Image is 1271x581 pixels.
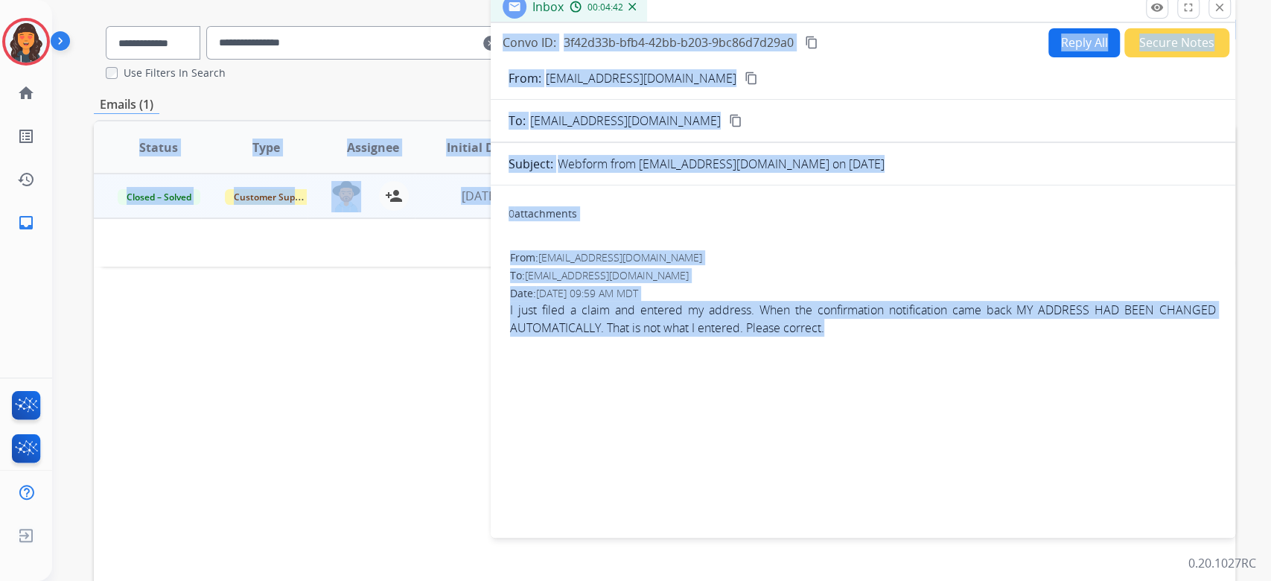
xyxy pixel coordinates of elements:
span: [EMAIL_ADDRESS][DOMAIN_NAME] [530,112,721,130]
p: Emails (1) [94,95,159,114]
span: Customer Support [225,189,322,205]
p: Webform from [EMAIL_ADDRESS][DOMAIN_NAME] on [DATE] [558,155,885,173]
span: Assignee [347,139,399,156]
p: [EMAIL_ADDRESS][DOMAIN_NAME] [546,69,736,87]
mat-icon: home [17,84,35,102]
div: Date: [510,286,1216,301]
p: 0.20.1027RC [1188,554,1256,572]
mat-icon: history [17,171,35,188]
button: Secure Notes [1124,28,1229,57]
div: attachments [509,206,577,221]
span: Type [252,139,280,156]
span: [DATE] 09:59 AM MDT [536,286,638,300]
label: Use Filters In Search [124,66,226,80]
p: From: [509,69,541,87]
mat-icon: inbox [17,214,35,232]
p: To: [509,112,526,130]
mat-icon: content_copy [729,114,742,127]
span: Closed – Solved [118,189,200,205]
span: [EMAIL_ADDRESS][DOMAIN_NAME] [538,250,702,264]
p: Convo ID: [503,34,556,51]
mat-icon: content_copy [745,72,758,85]
mat-icon: content_copy [805,36,818,49]
span: Status [139,139,178,156]
mat-icon: clear [483,34,498,52]
span: [DATE] [461,188,498,204]
img: agent-avatar [331,181,361,212]
mat-icon: close [1213,1,1226,14]
span: 0 [509,206,515,220]
mat-icon: person_add [385,187,403,205]
span: [EMAIL_ADDRESS][DOMAIN_NAME] [525,268,689,282]
button: Reply All [1048,28,1120,57]
div: From: [510,250,1216,265]
mat-icon: fullscreen [1182,1,1195,14]
p: Subject: [509,155,553,173]
span: I just filed a claim and entered my address. When the confirmation notification came back MY ADDR... [510,301,1216,337]
span: 3f42d33b-bfb4-42bb-b203-9bc86d7d29a0 [564,34,794,51]
img: avatar [5,21,47,63]
mat-icon: list_alt [17,127,35,145]
span: Initial Date [446,139,513,156]
span: 00:04:42 [587,1,623,13]
mat-icon: remove_red_eye [1150,1,1164,14]
div: To: [510,268,1216,283]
